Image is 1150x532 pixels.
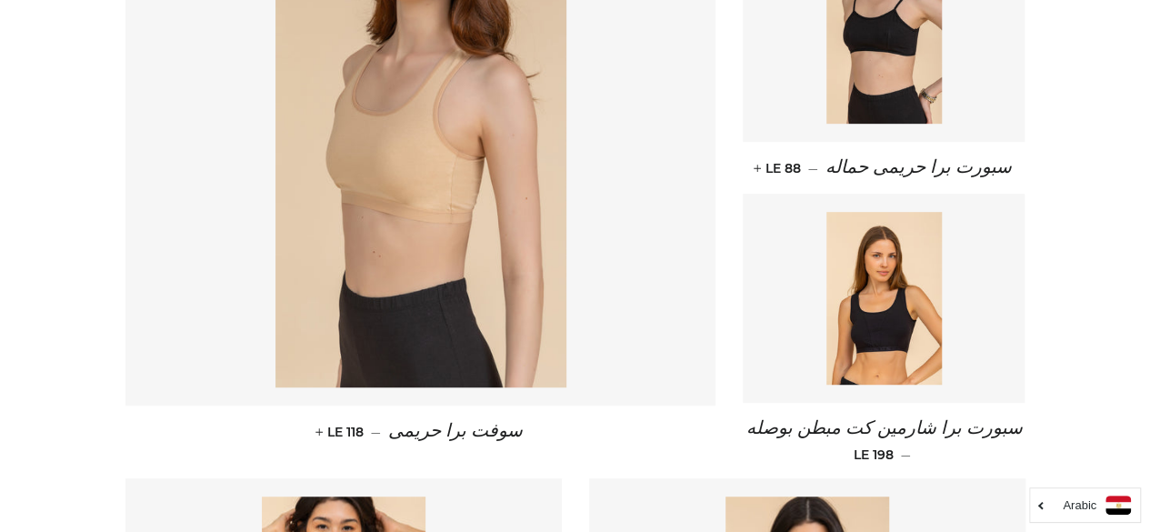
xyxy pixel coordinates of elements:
span: LE 198 [854,447,894,463]
a: سبورت برا حريمى حماله — LE 88 [743,142,1025,194]
a: Arabic [1039,496,1131,515]
a: سبورت برا شارمين كت مبطن بوصله — LE 198 [743,403,1025,477]
span: LE 118 [318,424,363,440]
a: سوفت برا حريمى — LE 118 [125,406,716,457]
span: — [901,447,911,463]
span: — [370,424,380,440]
span: سبورت برا شارمين كت مبطن بوصله [745,418,1022,438]
i: Arabic [1063,499,1096,511]
span: سوفت برا حريمى [387,421,522,441]
span: LE 88 [756,160,800,176]
span: سبورت برا حريمى حماله [825,157,1011,177]
span: — [807,160,817,176]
